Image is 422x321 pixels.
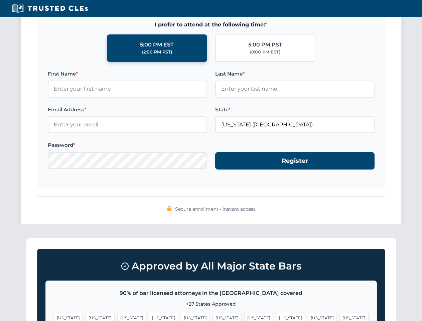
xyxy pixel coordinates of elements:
[215,116,375,133] input: Arizona (AZ)
[215,70,375,78] label: Last Name
[48,116,207,133] input: Enter your email
[48,81,207,97] input: Enter your first name
[215,152,375,170] button: Register
[45,257,377,275] h3: Approved by All Major State Bars
[48,20,375,29] span: I prefer to attend at the following time:
[167,206,172,211] img: 🔒
[48,141,207,149] label: Password
[10,3,90,13] img: Trusted CLEs
[48,106,207,114] label: Email Address
[248,40,282,49] div: 5:00 PM PST
[54,289,369,298] p: 90% of bar licensed attorneys in the [GEOGRAPHIC_DATA] covered
[215,106,375,114] label: State
[215,81,375,97] input: Enter your last name
[54,300,369,308] p: +27 States Approved
[175,205,256,213] span: Secure enrollment • Instant access
[140,40,174,49] div: 5:00 PM EST
[142,49,172,56] div: (2:00 PM PST)
[48,70,207,78] label: First Name
[250,49,280,56] div: (8:00 PM EST)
